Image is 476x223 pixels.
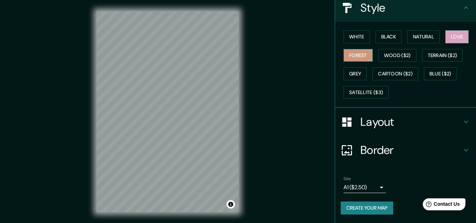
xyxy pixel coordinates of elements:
button: Toggle attribution [227,200,235,209]
canvas: Map [97,11,239,212]
label: Size [344,176,351,182]
button: Create your map [341,202,393,215]
div: Layout [335,108,476,136]
button: Grey [344,67,367,80]
button: Black [376,30,402,43]
button: Blue ($2) [424,67,457,80]
button: Cartoon ($2) [372,67,418,80]
h4: Layout [360,115,462,129]
button: Natural [407,30,440,43]
button: Forest [344,49,373,62]
iframe: Help widget launcher [413,196,468,215]
button: White [344,30,370,43]
button: Satellite ($3) [344,86,389,99]
div: Border [335,136,476,164]
button: Wood ($2) [378,49,416,62]
button: Terrain ($2) [422,49,463,62]
button: Love [445,30,469,43]
h4: Style [360,1,462,15]
h4: Border [360,143,462,157]
div: A1 ($2.50) [344,182,386,193]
